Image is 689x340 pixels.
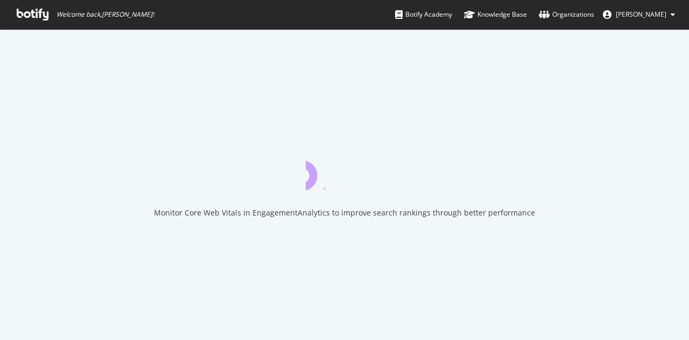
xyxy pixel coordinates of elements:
[594,6,684,23] button: [PERSON_NAME]
[154,207,535,218] div: Monitor Core Web Vitals in EngagementAnalytics to improve search rankings through better performance
[57,10,154,19] span: Welcome back, [PERSON_NAME] !
[464,9,527,20] div: Knowledge Base
[616,10,666,19] span: Ellen Blacow
[306,151,383,190] div: animation
[395,9,452,20] div: Botify Academy
[539,9,594,20] div: Organizations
